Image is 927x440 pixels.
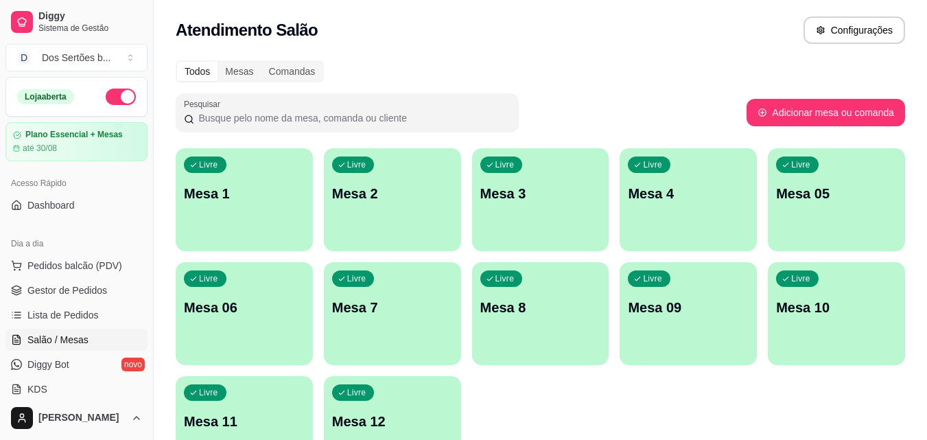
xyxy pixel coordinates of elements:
button: LivreMesa 2 [324,148,461,251]
p: Mesa 3 [480,184,601,203]
span: D [17,51,31,65]
div: Comandas [261,62,323,81]
a: Dashboard [5,194,148,216]
p: Mesa 2 [332,184,453,203]
p: Livre [495,159,515,170]
span: Pedidos balcão (PDV) [27,259,122,273]
span: Lista de Pedidos [27,308,99,322]
button: LivreMesa 8 [472,262,609,365]
p: Mesa 4 [628,184,749,203]
p: Livre [495,273,515,284]
div: Dos Sertões b ... [42,51,110,65]
p: Mesa 11 [184,412,305,431]
button: LivreMesa 09 [620,262,757,365]
button: LivreMesa 3 [472,148,609,251]
p: Livre [791,273,810,284]
p: Livre [199,273,218,284]
button: LivreMesa 4 [620,148,757,251]
span: Sistema de Gestão [38,23,142,34]
article: Plano Essencial + Mesas [25,130,123,140]
div: Acesso Rápido [5,172,148,194]
p: Livre [791,159,810,170]
div: Loja aberta [17,89,74,104]
p: Livre [199,159,218,170]
div: Dia a dia [5,233,148,255]
label: Pesquisar [184,98,225,110]
p: Livre [199,387,218,398]
p: Mesa 1 [184,184,305,203]
p: Mesa 12 [332,412,453,431]
button: LivreMesa 7 [324,262,461,365]
a: KDS [5,378,148,400]
p: Livre [643,273,662,284]
p: Mesa 05 [776,184,897,203]
span: KDS [27,382,47,396]
button: Alterar Status [106,89,136,105]
a: DiggySistema de Gestão [5,5,148,38]
p: Mesa 8 [480,298,601,317]
div: Todos [177,62,218,81]
input: Pesquisar [194,111,511,125]
button: Configurações [803,16,905,44]
p: Mesa 06 [184,298,305,317]
button: LivreMesa 1 [176,148,313,251]
p: Mesa 09 [628,298,749,317]
p: Livre [347,273,366,284]
button: [PERSON_NAME] [5,402,148,435]
a: Lista de Pedidos [5,304,148,326]
span: [PERSON_NAME] [38,412,126,424]
button: LivreMesa 10 [768,262,905,365]
button: LivreMesa 05 [768,148,905,251]
span: Dashboard [27,198,75,212]
h2: Atendimento Salão [176,19,318,41]
span: Diggy [38,10,142,23]
a: Gestor de Pedidos [5,279,148,301]
p: Livre [347,159,366,170]
p: Mesa 7 [332,298,453,317]
p: Mesa 10 [776,298,897,317]
a: Diggy Botnovo [5,354,148,375]
span: Salão / Mesas [27,333,89,347]
a: Salão / Mesas [5,329,148,351]
span: Gestor de Pedidos [27,283,107,297]
a: Plano Essencial + Mesasaté 30/08 [5,122,148,161]
button: Adicionar mesa ou comanda [747,99,905,126]
button: Pedidos balcão (PDV) [5,255,148,277]
article: até 30/08 [23,143,57,154]
p: Livre [643,159,662,170]
button: LivreMesa 06 [176,262,313,365]
span: Diggy Bot [27,358,69,371]
p: Livre [347,387,366,398]
div: Mesas [218,62,261,81]
button: Select a team [5,44,148,71]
